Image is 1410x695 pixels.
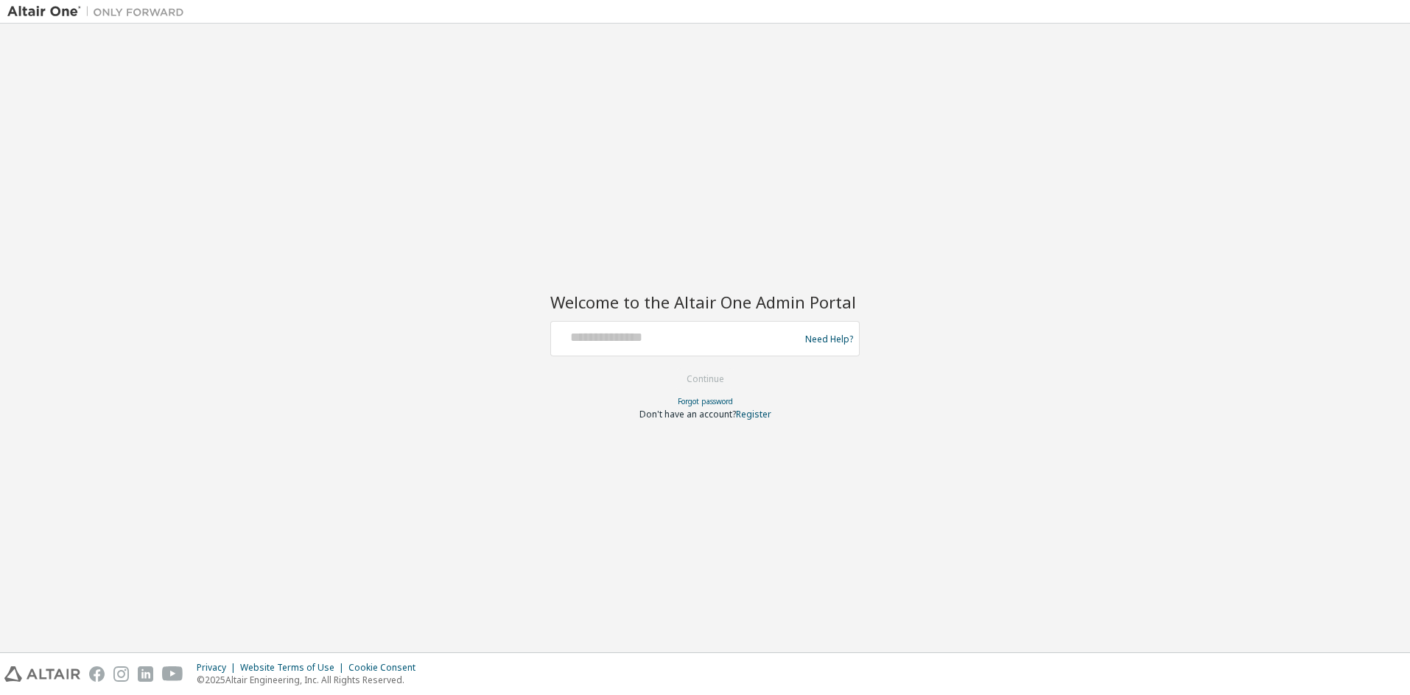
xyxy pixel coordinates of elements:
img: Altair One [7,4,192,19]
a: Need Help? [805,339,853,339]
img: altair_logo.svg [4,666,80,682]
div: Cookie Consent [348,662,424,674]
div: Privacy [197,662,240,674]
span: Don't have an account? [639,408,736,420]
a: Forgot password [678,396,733,406]
img: linkedin.svg [138,666,153,682]
img: youtube.svg [162,666,183,682]
img: facebook.svg [89,666,105,682]
a: Register [736,408,771,420]
h2: Welcome to the Altair One Admin Portal [550,292,860,312]
div: Website Terms of Use [240,662,348,674]
p: © 2025 Altair Engineering, Inc. All Rights Reserved. [197,674,424,686]
img: instagram.svg [113,666,129,682]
